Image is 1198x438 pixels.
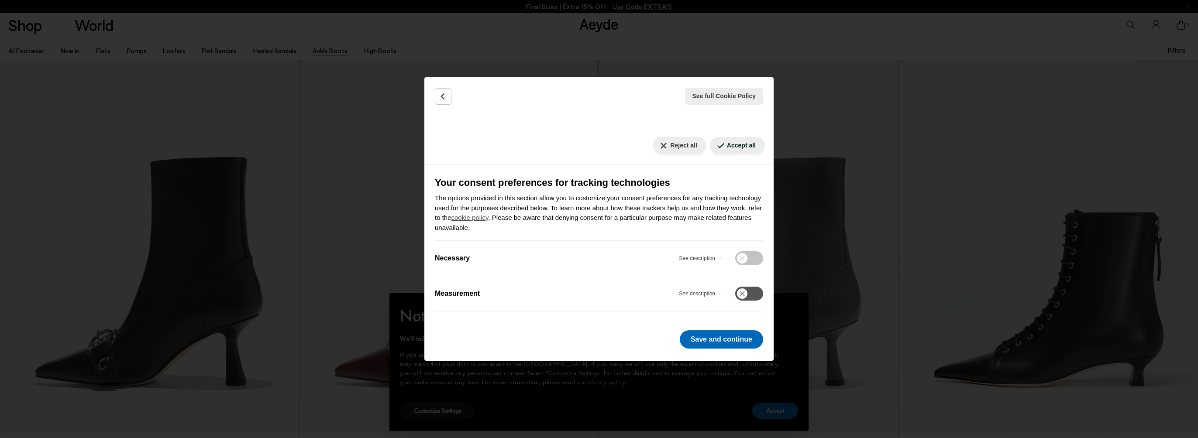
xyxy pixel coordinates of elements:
button: Necessary - See description [679,251,725,265]
p: The options provided in this section allow you to customize your consent preferences for any trac... [435,193,763,233]
button: Accept all [710,137,765,154]
button: See full Cookie Policy [685,88,764,105]
button: Save and continue [680,330,763,349]
button: Reject all [653,137,706,154]
button: Measurement - See description [679,287,725,301]
span: See full Cookie Policy [692,92,756,101]
a: cookie policy - link opens in a new tab [451,214,489,221]
h3: Your consent preferences for tracking technologies [435,175,763,190]
label: Measurement [435,288,480,299]
button: Back [435,88,451,105]
label: Necessary [435,253,470,263]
